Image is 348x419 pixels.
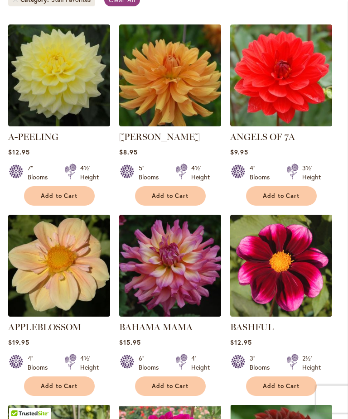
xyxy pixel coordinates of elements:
[135,376,206,396] button: Add to Cart
[263,192,300,200] span: Add to Cart
[230,215,332,317] img: BASHFUL
[139,354,164,372] div: 6" Blooms
[135,186,206,206] button: Add to Cart
[250,164,275,182] div: 4" Blooms
[230,24,332,126] img: ANGELS OF 7A
[263,382,300,390] span: Add to Cart
[28,354,53,372] div: 4" Blooms
[119,131,200,142] a: [PERSON_NAME]
[246,376,317,396] button: Add to Cart
[8,310,110,318] a: APPLEBLOSSOM
[8,215,110,317] img: APPLEBLOSSOM
[119,338,141,347] span: $15.95
[250,354,275,372] div: 3" Blooms
[152,192,189,200] span: Add to Cart
[8,131,58,142] a: A-PEELING
[119,120,221,128] a: ANDREW CHARLES
[230,338,252,347] span: $12.95
[152,382,189,390] span: Add to Cart
[119,148,138,156] span: $8.95
[139,164,164,182] div: 5" Blooms
[8,120,110,128] a: A-Peeling
[80,354,99,372] div: 4½' Height
[80,164,99,182] div: 4½' Height
[230,120,332,128] a: ANGELS OF 7A
[8,148,30,156] span: $12.95
[302,354,321,372] div: 2½' Height
[230,310,332,318] a: BASHFUL
[8,322,81,332] a: APPLEBLOSSOM
[302,164,321,182] div: 3½' Height
[119,24,221,126] img: ANDREW CHARLES
[7,387,32,412] iframe: Launch Accessibility Center
[119,322,193,332] a: BAHAMA MAMA
[24,376,95,396] button: Add to Cart
[230,131,295,142] a: ANGELS OF 7A
[230,322,274,332] a: BASHFUL
[191,164,210,182] div: 4½' Height
[119,215,221,317] img: Bahama Mama
[8,338,29,347] span: $19.95
[119,310,221,318] a: Bahama Mama
[246,186,317,206] button: Add to Cart
[24,186,95,206] button: Add to Cart
[41,382,78,390] span: Add to Cart
[41,192,78,200] span: Add to Cart
[28,164,53,182] div: 7" Blooms
[230,148,248,156] span: $9.95
[191,354,210,372] div: 4' Height
[8,24,110,126] img: A-Peeling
